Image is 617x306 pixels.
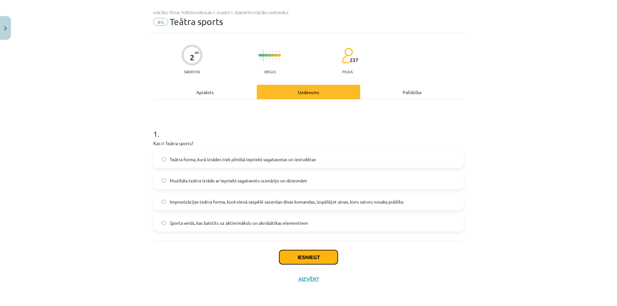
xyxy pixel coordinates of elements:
[153,118,464,138] h1: 1 .
[182,69,202,74] p: Saņemsi
[279,58,280,60] img: icon-short-line-57e1e144782c952c97e751825c79c345078a6d821885a25fce030b3d8c18986b.svg
[153,18,168,26] span: #6
[360,85,464,99] div: Palīdzība
[162,157,166,162] input: Teātra forma, kurā izrādes tiek pilnībā iepriekš sagatavotas un iestudētas
[269,58,270,60] img: icon-short-line-57e1e144782c952c97e751825c79c345078a6d821885a25fce030b3d8c18986b.svg
[162,200,166,204] input: Improvizācijas teātra forma, kurā vienā saspēlē sacenšas divas komandas, izspēlējot ainas, kuru s...
[266,58,267,60] img: icon-short-line-57e1e144782c952c97e751825c79c345078a6d821885a25fce030b3d8c18986b.svg
[263,49,264,62] img: icon-long-line-d9ea69661e0d244f92f715978eff75569469978d946b2353a9bb055b3ed8787d.svg
[153,140,464,147] p: Kas ir Teātra sports?
[266,51,267,52] img: icon-short-line-57e1e144782c952c97e751825c79c345078a6d821885a25fce030b3d8c18986b.svg
[153,85,257,99] div: Apraksts
[162,221,166,225] input: Sporta veids, kas balstīts uz aktiermākslu un akrobātikas elementiem
[279,51,280,52] img: icon-short-line-57e1e144782c952c97e751825c79c345078a6d821885a25fce030b3d8c18986b.svg
[279,250,338,264] button: Iesniegt
[264,69,276,74] p: Viegls
[153,10,464,15] div: Mācību tēma: Teātra mākslas 7. klases 1. ieskaites mācību materiāls
[269,51,270,52] img: icon-short-line-57e1e144782c952c97e751825c79c345078a6d821885a25fce030b3d8c18986b.svg
[190,53,194,62] div: 2
[296,276,321,282] button: Aizvērt
[4,26,7,31] img: icon-close-lesson-0947bae3869378f0d4975bcd49f059093ad1ed9edebbc8119c70593378902aed.svg
[195,51,199,54] span: XP
[276,51,276,52] img: icon-short-line-57e1e144782c952c97e751825c79c345078a6d821885a25fce030b3d8c18986b.svg
[276,58,276,60] img: icon-short-line-57e1e144782c952c97e751825c79c345078a6d821885a25fce030b3d8c18986b.svg
[170,198,403,205] span: Improvizācijas teātra forma, kurā vienā saspēlē sacenšas divas komandas, izspēlējot ainas, kuru s...
[342,48,353,64] img: students-c634bb4e5e11cddfef0936a35e636f08e4e9abd3cc4e673bd6f9a4125e45ecb1.svg
[170,16,223,27] span: Teātra sports
[350,57,358,63] span: 237
[170,156,316,163] span: Teātra forma, kurā izrādes tiek pilnībā iepriekš sagatavotas un iestudētas
[162,179,166,183] input: Muzikāla teātra izrāde ar iepriekš sagatavotu scenāriju un dziesmām
[170,177,307,184] span: Muzikāla teātra izrāde ar iepriekš sagatavotu scenāriju un dziesmām
[257,85,360,99] div: Uzdevums
[342,69,353,74] p: pilda
[170,220,308,226] span: Sporta veids, kas balstīts uz aktiermākslu un akrobātikas elementiem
